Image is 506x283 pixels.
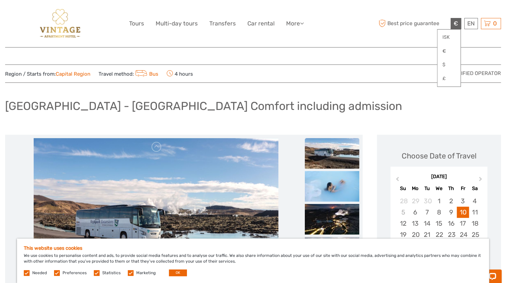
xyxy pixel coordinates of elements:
p: Chat now [10,12,77,17]
div: Choose Friday, October 3rd, 2025 [457,195,469,207]
label: Marketing [136,270,156,276]
button: Open LiveChat chat widget [78,11,86,19]
div: Choose Monday, September 29th, 2025 [409,195,421,207]
div: Choose Friday, October 17th, 2025 [457,218,469,229]
div: Choose Monday, October 6th, 2025 [409,207,421,218]
img: 3256-be983540-ede3-4357-9bcb-8bc2f29a93ac_logo_big.png [35,5,85,42]
div: Su [397,184,409,193]
div: Choose Monday, October 13th, 2025 [409,218,421,229]
div: Choose Date of Travel [402,151,476,161]
a: Multi-day tours [156,19,198,29]
img: 89323c60ae7045e49c26330de12a2014_slider_thumbnail.jpg [305,171,359,202]
div: Choose Monday, October 20th, 2025 [409,229,421,240]
span: Verified Operator [451,70,501,77]
div: Choose Wednesday, October 1st, 2025 [433,195,445,207]
div: Choose Tuesday, October 14th, 2025 [421,218,433,229]
div: Choose Thursday, October 23rd, 2025 [445,229,457,240]
span: 4 hours [167,69,193,78]
a: Capital Region [56,71,90,77]
h5: This website uses cookies [24,245,482,251]
a: € [437,45,460,57]
span: € [454,20,458,27]
div: Choose Saturday, October 18th, 2025 [469,218,481,229]
div: Choose Saturday, October 4th, 2025 [469,195,481,207]
div: Choose Thursday, October 16th, 2025 [445,218,457,229]
div: Choose Saturday, October 25th, 2025 [469,229,481,240]
img: a430c1daa0b3402bb94dd209b2d45b28_slider_thumbnail.jpg [305,237,359,267]
div: Choose Thursday, October 2nd, 2025 [445,195,457,207]
a: More [286,19,304,29]
div: month 2025-10 [393,195,485,263]
div: Choose Sunday, September 28th, 2025 [397,195,409,207]
div: Mo [409,184,421,193]
a: Tours [129,19,144,29]
div: EN [464,18,478,29]
div: Choose Wednesday, October 8th, 2025 [433,207,445,218]
div: Th [445,184,457,193]
div: Choose Sunday, October 19th, 2025 [397,229,409,240]
div: Fr [457,184,469,193]
div: Choose Tuesday, September 30th, 2025 [421,195,433,207]
div: Choose Tuesday, October 7th, 2025 [421,207,433,218]
div: Choose Wednesday, October 15th, 2025 [433,218,445,229]
label: Statistics [102,270,121,276]
a: Car rental [247,19,275,29]
a: £ [437,73,460,85]
div: Choose Saturday, October 11th, 2025 [469,207,481,218]
span: Region / Starts from: [5,71,90,78]
img: 1a802f8354d34d8c97b2a6c1e17b2e55_slider_thumbnail.jpg [305,204,359,234]
a: ISK [437,31,460,43]
h1: [GEOGRAPHIC_DATA] - [GEOGRAPHIC_DATA] Comfort including admission [5,99,402,113]
span: 0 [492,20,498,27]
span: Travel method: [99,69,158,78]
div: We use cookies to personalise content and ads, to provide social media features and to analyse ou... [17,239,489,283]
div: Tu [421,184,433,193]
div: Choose Tuesday, October 21st, 2025 [421,229,433,240]
span: Best price guarantee [377,18,449,29]
div: Choose Thursday, October 9th, 2025 [445,207,457,218]
div: Not available Sunday, October 5th, 2025 [397,207,409,218]
div: Choose Wednesday, October 22nd, 2025 [433,229,445,240]
label: Needed [32,270,47,276]
div: [DATE] [390,173,487,181]
button: Previous Month [391,175,402,186]
a: Transfers [209,19,236,29]
img: abeddac4443a4c4f9649045e2cbba9e2_slider_thumbnail.jpeg [305,138,359,169]
div: Choose Friday, October 24th, 2025 [457,229,469,240]
button: Next Month [476,175,487,186]
a: Bus [134,71,158,77]
div: Choose Sunday, October 12th, 2025 [397,218,409,229]
div: Sa [469,184,481,193]
div: Choose Friday, October 10th, 2025 [457,207,469,218]
div: We [433,184,445,193]
a: $ [437,59,460,71]
button: OK [169,269,187,276]
label: Preferences [63,270,87,276]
